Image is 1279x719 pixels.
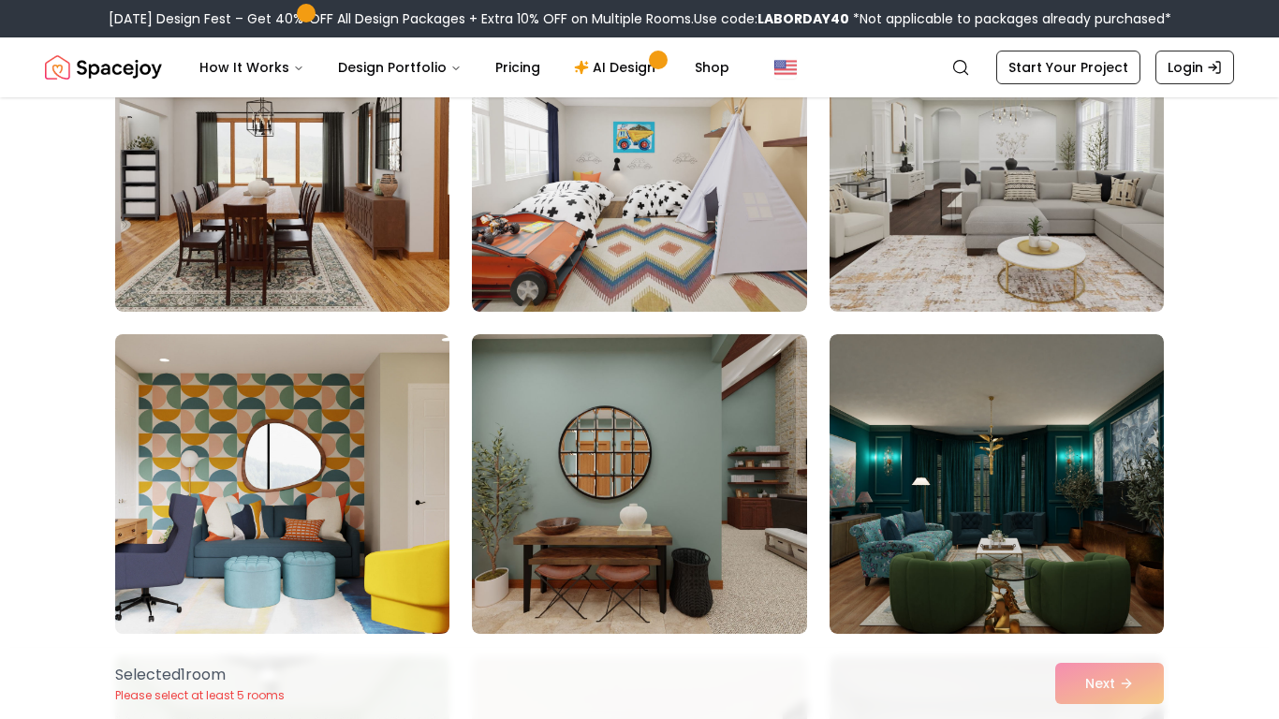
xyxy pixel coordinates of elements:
nav: Main [184,49,744,86]
img: Room room-11 [472,12,806,312]
a: AI Design [559,49,676,86]
img: Room room-15 [830,334,1164,634]
nav: Global [45,37,1234,97]
div: [DATE] Design Fest – Get 40% OFF All Design Packages + Extra 10% OFF on Multiple Rooms. [109,9,1171,28]
p: Please select at least 5 rooms [115,688,285,703]
img: United States [774,56,797,79]
a: Login [1155,51,1234,84]
p: Selected 1 room [115,664,285,686]
img: Room room-13 [107,327,458,641]
img: Room room-14 [472,334,806,634]
a: Start Your Project [996,51,1140,84]
img: Spacejoy Logo [45,49,162,86]
b: LABORDAY40 [757,9,849,28]
button: Design Portfolio [323,49,477,86]
img: Room room-10 [115,12,449,312]
a: Spacejoy [45,49,162,86]
span: *Not applicable to packages already purchased* [849,9,1171,28]
a: Pricing [480,49,555,86]
a: Shop [680,49,744,86]
img: Room room-12 [830,12,1164,312]
button: How It Works [184,49,319,86]
span: Use code: [694,9,849,28]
